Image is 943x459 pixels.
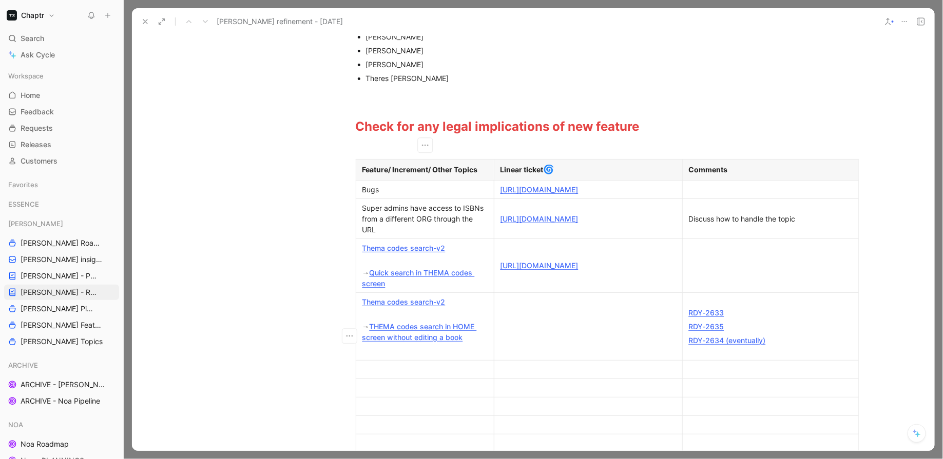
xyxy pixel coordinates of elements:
div: Bugs [362,184,488,195]
span: [PERSON_NAME] - REFINEMENTS [21,287,100,297]
div: ESSENCE [4,196,119,215]
span: ESSENCE [8,199,39,209]
span: NOA [8,420,23,430]
span: ARCHIVE - Noa Pipeline [21,396,100,406]
div: Workspace [4,68,119,84]
span: [PERSON_NAME] - PLANNINGS [21,271,99,281]
div: NOA [4,417,119,432]
a: [PERSON_NAME] Topics [4,334,119,349]
span: Customers [21,156,57,166]
a: THEMA codes search in HOME screen without editing a book [362,322,477,342]
div: ARCHIVE [4,357,119,373]
a: [URL][DOMAIN_NAME] [501,214,579,223]
span: Noa Roadmap [21,439,69,449]
span: ARCHIVE - [PERSON_NAME] Pipeline [21,380,108,390]
a: ARCHIVE - Noa Pipeline [4,393,119,409]
div: Discuss how to handle the topic [689,213,852,224]
span: [PERSON_NAME] refinement - [DATE] [217,15,343,28]
span: Favorites [8,179,38,190]
h1: Chaptr [21,11,44,20]
span: [PERSON_NAME] Topics [21,336,103,347]
span: [PERSON_NAME] insights [21,254,105,265]
strong: Linear ticket [501,165,544,174]
span: [PERSON_NAME] Pipeline [21,304,95,314]
a: [PERSON_NAME] Features [4,317,119,333]
a: Ask Cycle [4,47,119,63]
a: Customers [4,153,119,169]
a: Home [4,88,119,103]
span: Check for any legal implications of new feature [356,119,640,134]
span: [PERSON_NAME] Features [21,320,105,330]
span: Feedback [21,107,54,117]
span: [PERSON_NAME] Roadmap - open items [21,238,102,248]
a: Thema codes search-v2 [362,297,446,306]
span: Workspace [8,71,44,81]
div: Super admins have access to ISBNs from a different ORG through the URL [362,203,488,235]
strong: Comments [689,165,728,174]
span: Ask Cycle [21,49,55,61]
div: ESSENCE [4,196,119,212]
div: ARCHIVEARCHIVE - [PERSON_NAME] PipelineARCHIVE - Noa Pipeline [4,357,119,409]
a: [PERSON_NAME] Roadmap - open items [4,235,119,251]
span: Releases [21,139,51,150]
div: [PERSON_NAME] [366,59,711,70]
span: Requests [21,123,53,133]
span: 🌀 [544,164,554,174]
span: ARCHIVE [8,360,38,370]
span: Search [21,32,44,45]
button: ChaptrChaptr [4,8,57,23]
img: Chaptr [7,10,17,21]
a: RDY-2634 (eventually) [689,336,766,345]
div: [PERSON_NAME] [366,45,711,56]
div: [PERSON_NAME][PERSON_NAME] Roadmap - open items[PERSON_NAME] insights[PERSON_NAME] - PLANNINGS[PE... [4,216,119,349]
a: ARCHIVE - [PERSON_NAME] Pipeline [4,377,119,392]
a: RDY-2635 [689,322,724,331]
a: [PERSON_NAME] - PLANNINGS [4,268,119,284]
div: Search [4,31,119,46]
strong: Feature/ Increment/ Other Topics [362,165,478,174]
a: RDY-2633 [689,308,724,317]
div: → [362,256,488,289]
a: [PERSON_NAME] - REFINEMENTS [4,285,119,300]
a: [URL][DOMAIN_NAME] [501,185,579,194]
a: Thema codes search-v2 [362,244,446,252]
div: → [362,310,488,343]
a: [URL][DOMAIN_NAME] [501,261,579,270]
a: Noa Roadmap [4,436,119,452]
div: Favorites [4,177,119,192]
div: [PERSON_NAME] [4,216,119,231]
div: Theres [PERSON_NAME] [366,73,711,84]
div: [PERSON_NAME] [366,31,711,42]
span: [PERSON_NAME] [8,218,63,229]
a: [PERSON_NAME] Pipeline [4,301,119,316]
a: Feedback [4,104,119,119]
span: Home [21,90,40,101]
a: Requests [4,121,119,136]
a: [PERSON_NAME] insights [4,252,119,267]
a: Quick search in THEMA codes screen [362,268,475,288]
a: Releases [4,137,119,152]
